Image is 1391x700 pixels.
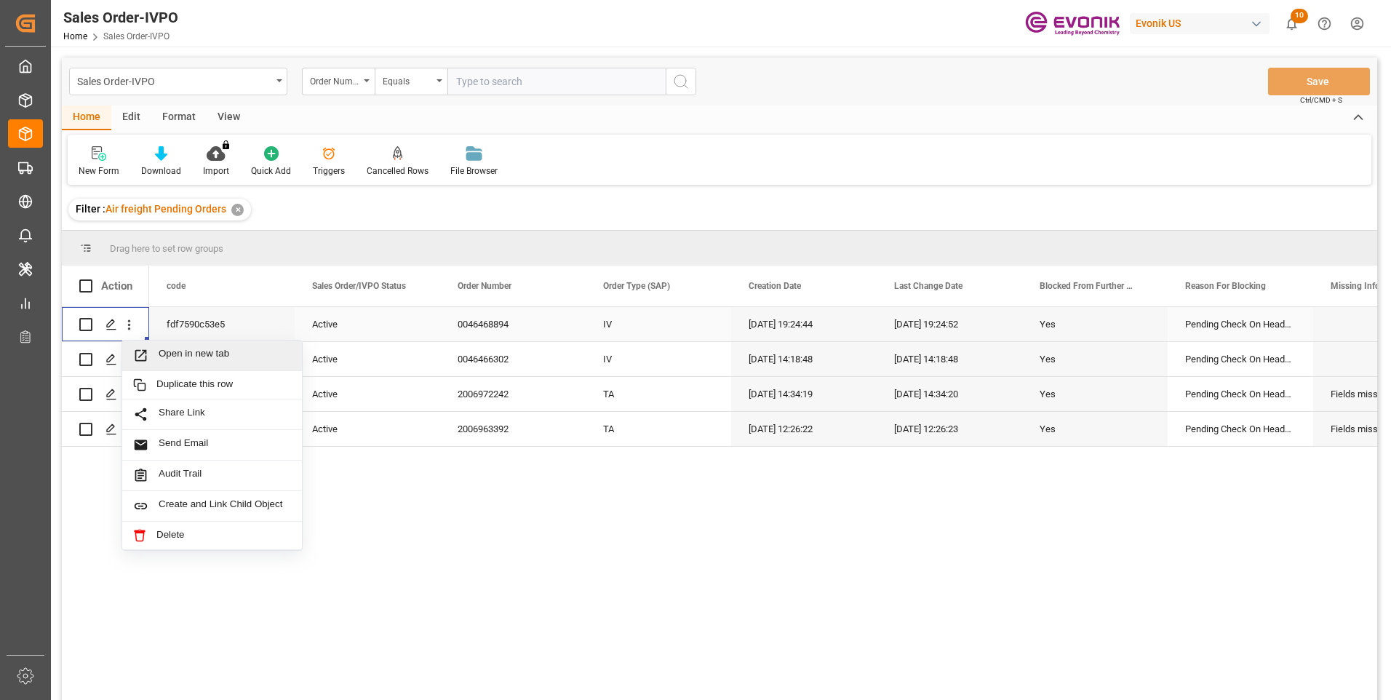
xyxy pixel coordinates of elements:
div: [DATE] 14:18:48 [731,342,877,376]
span: Order Number [458,281,511,291]
div: Order Number [310,71,359,88]
div: Press SPACE to select this row. [62,307,149,342]
div: Download [141,164,181,178]
span: Order Type (SAP) [603,281,670,291]
div: Yes [1040,343,1150,376]
div: New Form [79,164,119,178]
div: Action [101,279,132,293]
span: Sales Order/IVPO Status [312,281,406,291]
div: Evonik US [1130,13,1270,34]
div: Cancelled Rows [367,164,429,178]
div: Press SPACE to select this row. [62,412,149,447]
div: Sales Order-IVPO [77,71,271,90]
img: Evonik-brand-mark-Deep-Purple-RGB.jpeg_1700498283.jpeg [1025,11,1120,36]
button: Save [1268,68,1370,95]
span: Air freight Pending Orders [105,203,226,215]
div: ✕ [231,204,244,216]
div: View [207,106,251,130]
div: [DATE] 12:26:23 [877,412,1022,446]
span: Reason For Blocking [1185,281,1266,291]
div: Active [312,308,423,341]
div: Press SPACE to select this row. [62,377,149,412]
button: open menu [375,68,447,95]
span: Blocked From Further Processing [1040,281,1137,291]
div: Press SPACE to select this row. [62,342,149,377]
span: Filter : [76,203,105,215]
div: Pending Check On Header Level, Special Transport Requirements Unchecked, Information Missing On H... [1168,412,1313,446]
div: 2006963392 [440,412,586,446]
div: IV [586,342,731,376]
div: Active [312,378,423,411]
div: Sales Order-IVPO [63,7,178,28]
div: Yes [1040,378,1150,411]
div: Quick Add [251,164,291,178]
div: [DATE] 12:26:22 [731,412,877,446]
div: [DATE] 14:18:48 [877,342,1022,376]
div: [DATE] 14:34:20 [877,377,1022,411]
div: TA [586,377,731,411]
div: TA [586,412,731,446]
div: 0046466302 [440,342,586,376]
input: Type to search [447,68,666,95]
div: Triggers [313,164,345,178]
span: 10 [1291,9,1308,23]
div: fdf7590c53e5 [149,307,295,341]
span: Drag here to set row groups [110,243,223,254]
span: Last Change Date [894,281,962,291]
span: Ctrl/CMD + S [1300,95,1342,106]
span: Creation Date [749,281,801,291]
div: [DATE] 19:24:52 [877,307,1022,341]
div: [DATE] 19:24:44 [731,307,877,341]
div: Equals [383,71,432,88]
button: search button [666,68,696,95]
div: Active [312,343,423,376]
div: 2006972242 [440,377,586,411]
div: Active [312,413,423,446]
div: [DATE] 14:34:19 [731,377,877,411]
div: Home [62,106,111,130]
div: 0046468894 [440,307,586,341]
div: Pending Check On Header Level, Special Transport Requirements Unchecked, Information Missing On H... [1168,377,1313,411]
a: Home [63,31,87,41]
button: open menu [302,68,375,95]
div: Yes [1040,413,1150,446]
div: Yes [1040,308,1150,341]
button: Evonik US [1130,9,1275,37]
button: Help Center [1308,7,1341,40]
span: code [167,281,186,291]
div: Pending Check On Header Level, Special Transport Requirements Unchecked [1168,342,1313,376]
div: File Browser [450,164,498,178]
button: show 10 new notifications [1275,7,1308,40]
div: Edit [111,106,151,130]
button: open menu [69,68,287,95]
div: Pending Check On Header Level, Special Transport Requirements Unchecked [1168,307,1313,341]
div: IV [586,307,731,341]
div: Format [151,106,207,130]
